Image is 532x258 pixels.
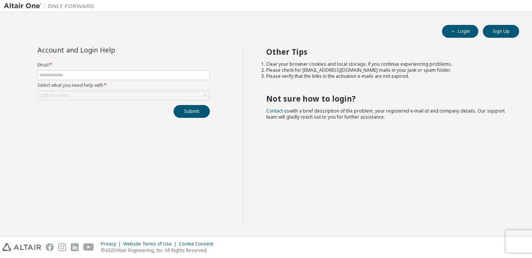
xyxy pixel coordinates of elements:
[37,62,210,68] label: Email
[266,108,289,114] a: Contact us
[266,67,506,73] li: Please check for [EMAIL_ADDRESS][DOMAIN_NAME] mails in your junk or spam folder.
[101,241,123,247] div: Privacy
[266,47,506,57] h2: Other Tips
[37,82,210,88] label: Select what you need help with
[483,25,519,38] button: Sign Up
[39,93,69,99] div: Click to select
[58,243,66,251] img: instagram.svg
[71,243,79,251] img: linkedin.svg
[174,105,210,118] button: Submit
[37,47,175,53] div: Account and Login Help
[83,243,94,251] img: youtube.svg
[4,2,98,10] img: Altair One
[266,108,505,120] span: with a brief description of the problem, your registered e-mail id and company details. Our suppo...
[46,243,54,251] img: facebook.svg
[2,243,41,251] img: altair_logo.svg
[266,94,506,104] h2: Not sure how to login?
[38,91,209,100] div: Click to select
[123,241,179,247] div: Website Terms of Use
[442,25,478,38] button: Login
[101,247,218,253] p: © 2025 Altair Engineering, Inc. All Rights Reserved.
[179,241,218,247] div: Cookie Consent
[266,73,506,79] li: Please verify that the links in the activation e-mails are not expired.
[266,61,506,67] li: Clear your browser cookies and local storage, if you continue experiencing problems.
